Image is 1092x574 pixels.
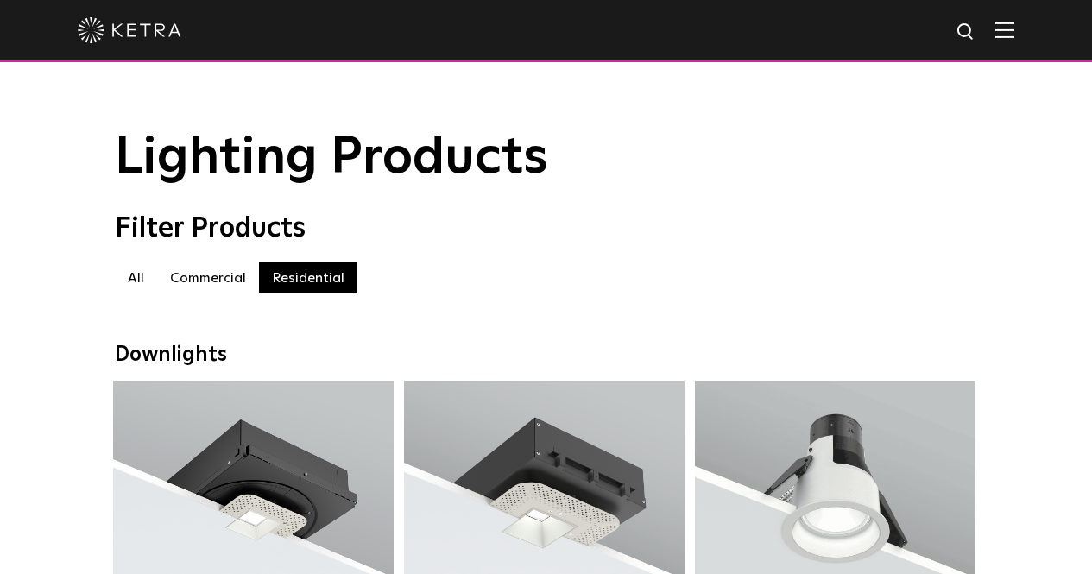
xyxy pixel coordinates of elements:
div: Downlights [115,343,978,368]
label: All [115,262,157,293]
label: Residential [259,262,357,293]
label: Commercial [157,262,259,293]
span: Lighting Products [115,132,548,184]
img: ketra-logo-2019-white [78,17,181,43]
img: Hamburger%20Nav.svg [995,22,1014,38]
div: Filter Products [115,212,978,245]
img: search icon [956,22,977,43]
